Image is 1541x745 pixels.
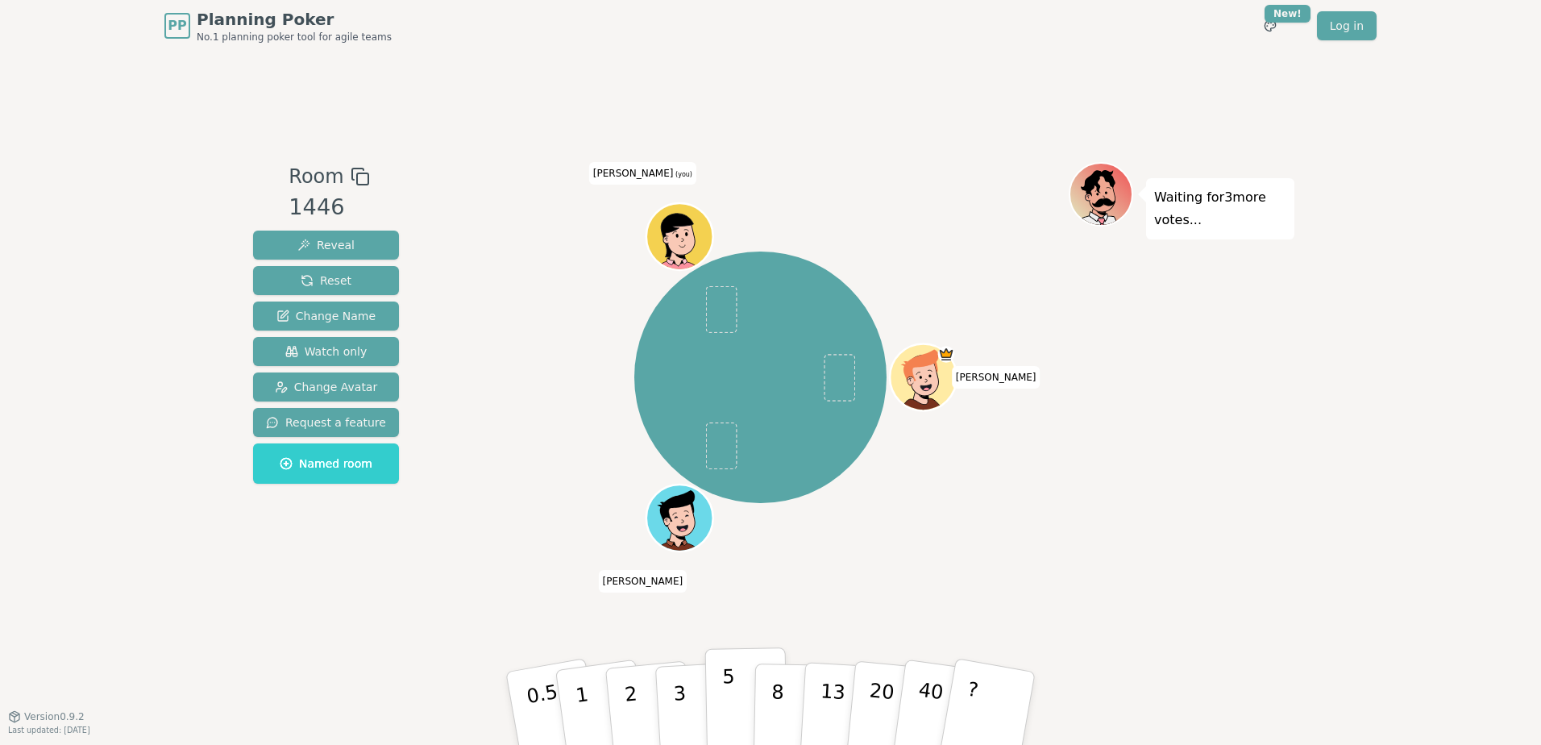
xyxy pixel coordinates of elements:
[297,237,355,253] span: Reveal
[1265,5,1310,23] div: New!
[673,171,692,178] span: (you)
[952,366,1040,389] span: Click to change your name
[266,414,386,431] span: Request a feature
[280,456,372,472] span: Named room
[164,8,392,44] a: PPPlanning PokerNo.1 planning poker tool for agile teams
[1154,186,1286,231] p: Waiting for 3 more votes...
[8,726,90,735] span: Last updated: [DATE]
[285,343,368,360] span: Watch only
[1256,11,1285,40] button: New!
[648,206,711,268] button: Click to change your avatar
[168,16,186,35] span: PP
[253,302,399,331] button: Change Name
[253,408,399,437] button: Request a feature
[253,266,399,295] button: Reset
[253,337,399,366] button: Watch only
[289,191,369,224] div: 1446
[1317,11,1377,40] a: Log in
[276,308,376,324] span: Change Name
[301,273,351,289] span: Reset
[253,231,399,260] button: Reveal
[24,710,85,723] span: Version 0.9.2
[253,372,399,402] button: Change Avatar
[289,162,343,191] span: Room
[197,8,392,31] span: Planning Poker
[253,443,399,484] button: Named room
[589,162,696,185] span: Click to change your name
[599,570,687,593] span: Click to change your name
[275,379,378,395] span: Change Avatar
[197,31,392,44] span: No.1 planning poker tool for agile teams
[937,346,954,363] span: Igor is the host
[8,710,85,723] button: Version0.9.2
